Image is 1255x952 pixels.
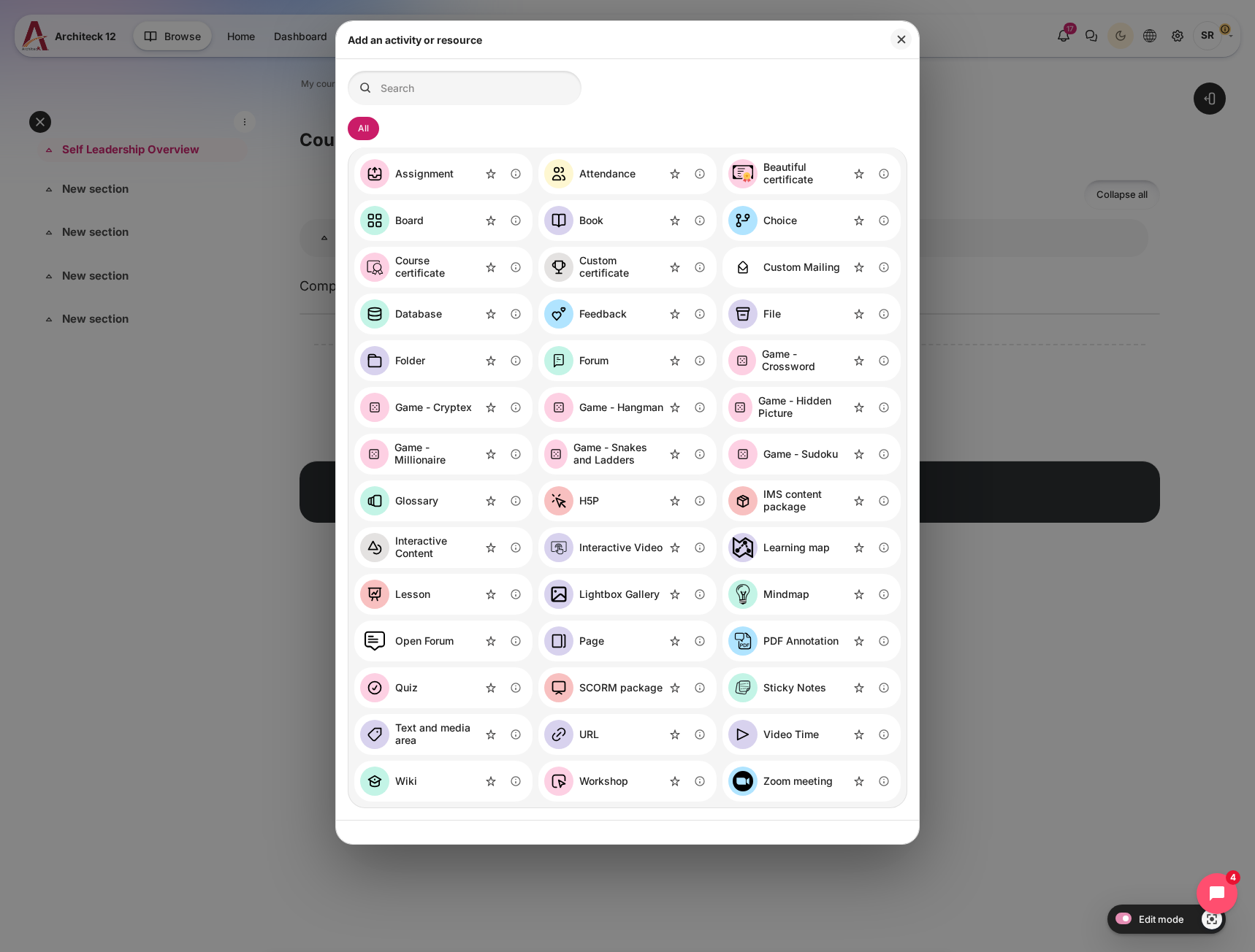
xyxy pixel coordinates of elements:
[538,574,717,615] div: Lightbox Gallery
[480,303,502,325] button: Star Database activity
[480,630,502,652] button: Star Open Forum activity
[579,255,664,280] div: Custom certificate
[480,210,502,231] button: Star Board activity
[664,630,686,652] button: Star Page activity
[360,486,438,515] a: Glossary
[544,486,599,515] a: H5P
[890,28,912,50] button: Close
[360,580,430,609] a: Lesson
[579,635,604,648] div: Page
[848,350,870,372] button: Star Game - Crossword activity
[664,490,686,512] button: Star H5P activity
[538,621,717,661] div: Page
[848,303,870,325] button: Star File activity
[728,346,848,375] a: Game - Crossword
[722,574,901,615] div: Mindmap
[763,488,848,513] div: IMS content package
[354,247,533,288] div: Course certificate
[538,387,717,428] div: Game - Hangman
[762,348,848,373] div: Game - Crossword
[664,396,686,418] button: Star Game - Hangman activity
[664,256,686,278] button: Star Custom certificate activity
[354,387,533,428] div: Game - Cryptex
[848,210,870,231] button: Star Choice activity
[538,247,717,288] div: Custom certificate
[763,161,848,186] div: Beautiful certificate
[722,200,901,241] div: Choice
[722,527,901,568] div: Learning map
[728,253,840,282] a: Custom Mailing
[354,527,533,568] div: Interactive Content
[360,346,425,375] a: Folder
[538,480,717,521] div: H5P
[728,393,848,422] a: Game - Hidden Picture
[722,293,901,334] div: File
[664,210,686,231] button: Star Book activity
[480,490,502,512] button: Star Glossary activity
[758,395,848,420] div: Game - Hidden Picture
[544,299,627,329] a: Feedback
[573,442,664,467] div: Game - Snakes and Ladders
[354,293,533,334] div: Database
[763,588,809,601] div: Mindmap
[544,673,663,702] a: SCORM package
[354,340,533,381] div: Folder
[763,635,839,648] div: PDF Annotation
[544,626,604,656] a: Page
[360,439,480,469] a: Game - Millionaire
[544,580,660,609] a: Lightbox Gallery
[664,677,686,699] button: Star SCORM package activity
[354,667,533,708] div: Quiz
[395,355,425,367] div: Folder
[354,434,533,475] div: Game - Millionaire
[480,350,502,372] button: Star Folder activity
[848,630,870,652] button: Star PDF Annotation activity
[480,677,502,699] button: Star Quiz activity
[395,775,417,788] div: Wiki
[722,247,901,288] div: Custom Mailing
[728,720,819,749] a: Video Time
[722,480,901,521] div: IMS content package
[480,537,502,558] button: Star Interactive Content activity
[763,448,838,461] div: Game - Sudoku
[763,682,826,694] div: Sticky Notes
[579,495,599,507] div: H5P
[664,163,686,185] button: Star Attendance activity
[728,767,833,796] a: Zoom meeting
[395,255,480,280] div: Course certificate
[728,486,848,515] a: IMS content package
[848,677,870,699] button: Star Sticky Notes activity
[664,443,686,465] button: Star Game - Snakes and Ladders activity
[348,147,907,807] div: Default activities
[722,387,901,428] div: Game - Hidden Picture
[395,722,480,747] div: Text and media area
[360,206,424,235] a: Board
[579,355,609,367] div: Forum
[395,635,454,648] div: Open Forum
[763,542,830,554] div: Learning map
[579,775,628,788] div: Workshop
[538,293,717,334] div: Feedback
[728,673,826,702] a: Sticky Notes
[664,770,686,792] button: Star Workshop activity
[395,215,424,227] div: Board
[579,215,603,227] div: Book
[728,533,830,562] a: Learning map
[728,626,839,656] a: PDF Annotation
[848,723,870,745] button: Star Video Time activity
[579,588,660,601] div: Lightbox Gallery
[538,153,717,194] div: Attendance
[354,480,533,521] div: Glossary
[395,308,442,320] div: Database
[354,761,533,802] div: Wiki
[395,682,418,694] div: Quiz
[360,767,417,796] a: Wiki
[722,621,901,661] div: PDF Annotation
[579,308,627,320] div: Feedback
[480,256,502,278] button: Star Course certificate activity
[544,720,599,749] a: URL
[664,537,686,558] button: Star Interactive Video activity
[579,729,599,741] div: URL
[480,396,502,418] button: Star Game - Cryptex activity
[664,583,686,605] button: Star Lightbox Gallery activity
